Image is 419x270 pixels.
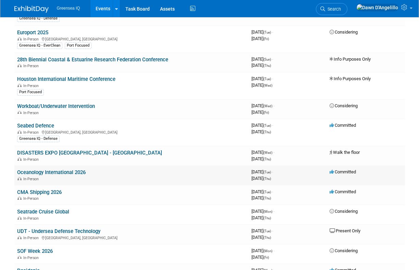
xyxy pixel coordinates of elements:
a: Search [316,3,347,15]
span: (Thu) [263,216,271,220]
span: In-Person [23,84,41,88]
span: Present Only [330,228,360,233]
span: [DATE] [251,103,274,108]
span: (Tue) [263,124,271,127]
span: [DATE] [251,189,273,194]
span: (Sun) [263,58,271,61]
span: (Fri) [263,111,269,114]
span: Search [325,7,341,12]
img: In-Person Event [17,256,22,259]
a: CMA Shipping 2026 [17,189,62,195]
span: (Wed) [263,151,272,155]
span: [DATE] [251,57,273,62]
span: In-Person [23,64,41,68]
span: - [273,103,274,108]
span: [DATE] [251,129,271,134]
span: Committed [330,169,356,174]
span: (Thu) [263,177,271,181]
span: [DATE] [251,176,271,181]
span: Considering [330,103,358,108]
span: Info Purposes Only [330,76,371,81]
span: In-Person [23,196,41,201]
span: Walk the floor [330,150,360,155]
span: [DATE] [251,150,274,155]
span: - [272,29,273,35]
span: [DATE] [251,123,273,128]
span: - [273,209,274,214]
span: - [272,123,273,128]
img: In-Person Event [17,111,22,114]
span: [DATE] [251,228,273,233]
span: [DATE] [251,195,271,200]
span: Considering [330,248,358,253]
span: [DATE] [251,110,269,115]
span: - [272,189,273,194]
span: (Wed) [263,104,272,108]
span: Considering [330,29,358,35]
span: [DATE] [251,255,269,260]
span: - [272,76,273,81]
div: [GEOGRAPHIC_DATA], [GEOGRAPHIC_DATA] [17,235,246,240]
span: In-Person [23,130,41,135]
span: Greensea IQ [57,6,80,11]
span: (Tue) [263,170,271,174]
a: DISASTERS EXPO [GEOGRAPHIC_DATA] - [GEOGRAPHIC_DATA] [17,150,162,156]
div: Greensea IQ - Defense [17,136,60,142]
img: In-Person Event [17,130,22,134]
div: [GEOGRAPHIC_DATA], [GEOGRAPHIC_DATA] [17,129,246,135]
span: [DATE] [251,215,271,220]
div: Port Focused [65,42,91,49]
span: [DATE] [251,209,274,214]
div: Greensea IQ - EverClean [17,42,62,49]
span: (Wed) [263,84,272,87]
span: [DATE] [251,156,271,161]
span: (Fri) [263,256,269,259]
span: In-Person [23,256,41,260]
span: In-Person [23,216,41,221]
span: (Tue) [263,229,271,233]
span: (Fri) [263,37,269,41]
img: In-Person Event [17,64,22,67]
span: [DATE] [251,169,273,174]
span: (Mon) [263,210,272,213]
img: ExhibitDay [14,6,49,13]
span: (Thu) [263,130,271,134]
span: [DATE] [251,76,273,81]
span: (Thu) [263,64,271,67]
img: In-Person Event [17,84,22,87]
img: In-Person Event [17,236,22,239]
img: In-Person Event [17,196,22,200]
span: (Thu) [263,236,271,240]
span: (Tue) [263,190,271,194]
a: Workboat/Underwater Intervention [17,103,95,109]
span: (Thu) [263,157,271,161]
img: In-Person Event [17,157,22,161]
span: Considering [330,209,358,214]
img: In-Person Event [17,177,22,180]
span: - [273,248,274,253]
span: [DATE] [251,83,272,88]
span: In-Person [23,111,41,115]
span: In-Person [23,157,41,162]
a: UDT - Undersea Defense Technology [17,228,100,234]
a: Europort 2025 [17,29,48,36]
span: (Thu) [263,196,271,200]
span: [DATE] [251,235,271,240]
span: (Tue) [263,77,271,81]
span: - [273,150,274,155]
span: [DATE] [251,63,271,68]
span: [DATE] [251,248,274,253]
div: Port Focused [17,89,44,95]
span: In-Person [23,177,41,181]
img: In-Person Event [17,37,22,40]
div: [GEOGRAPHIC_DATA], [GEOGRAPHIC_DATA] [17,36,246,41]
span: - [272,228,273,233]
a: Houston International Maritime Conference [17,76,115,82]
a: 28th Biennial Coastal & Estuarine Research Federation Conference [17,57,168,63]
span: - [272,57,273,62]
span: (Tue) [263,30,271,34]
span: - [272,169,273,174]
span: Committed [330,123,356,128]
div: Greensea IQ - Defense [17,15,60,22]
span: Info Purposes Only [330,57,371,62]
